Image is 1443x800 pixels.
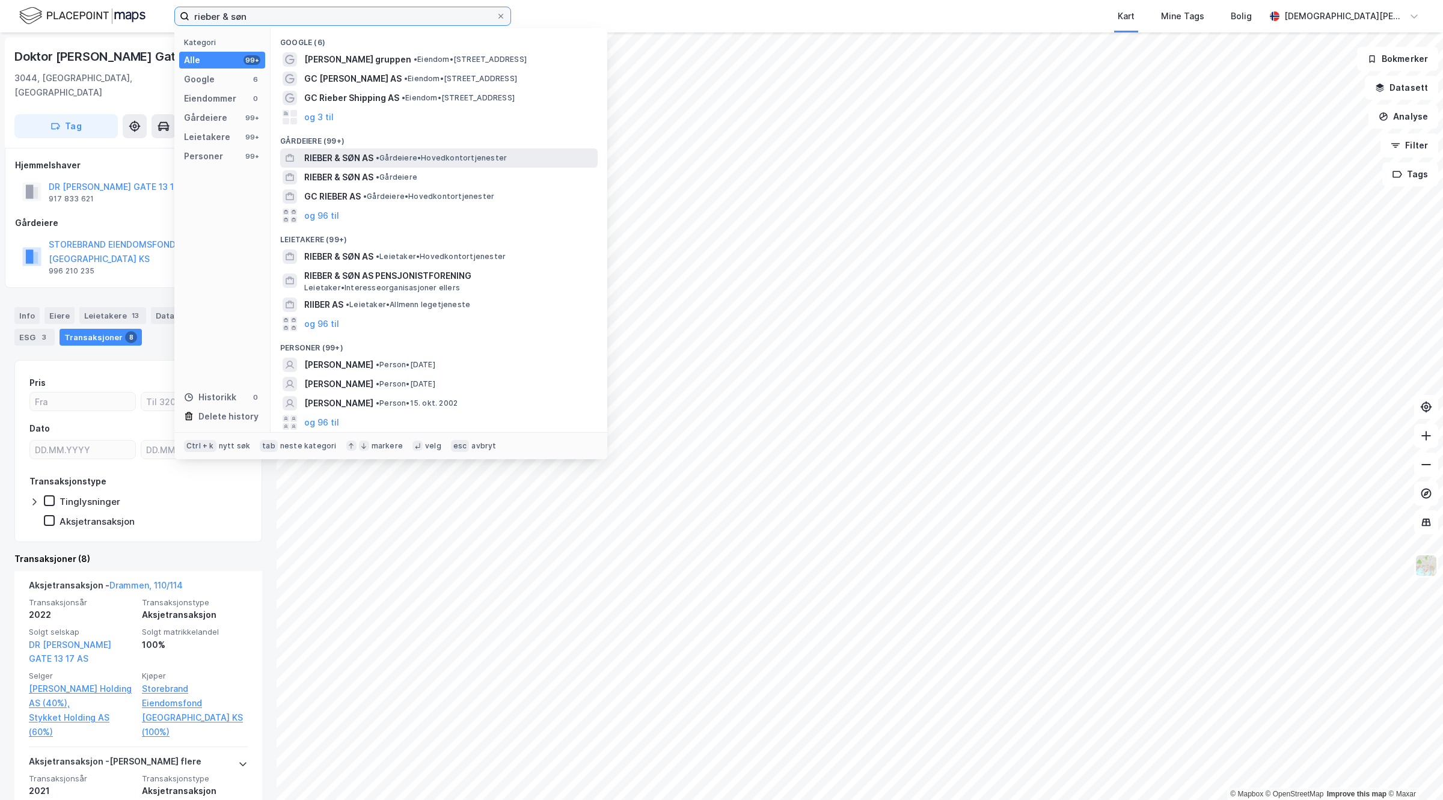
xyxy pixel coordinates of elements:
[1230,790,1263,798] a: Mapbox
[1383,742,1443,800] iframe: Chat Widget
[304,317,339,331] button: og 96 til
[471,441,496,451] div: avbryt
[304,151,373,165] span: RIEBER & SØN AS
[1415,554,1438,577] img: Z
[29,710,135,739] a: Stykket Holding AS (60%)
[14,47,201,66] div: Doktor [PERSON_NAME] Gate 13
[29,376,46,390] div: Pris
[14,307,40,324] div: Info
[142,682,248,739] a: Storebrand Eiendomsfond [GEOGRAPHIC_DATA] KS (100%)
[15,158,262,173] div: Hjemmelshaver
[49,266,94,276] div: 996 210 235
[304,209,339,223] button: og 96 til
[29,754,201,774] div: Aksjetransaksjon - [PERSON_NAME] flere
[1118,9,1135,23] div: Kart
[304,110,334,124] button: og 3 til
[376,379,435,389] span: Person • [DATE]
[376,398,458,408] span: Person • 15. okt. 2002
[260,440,278,452] div: tab
[184,72,215,87] div: Google
[304,170,373,185] span: RIEBER & SØN AS
[402,93,405,102] span: •
[414,55,417,64] span: •
[346,300,349,309] span: •
[304,72,402,86] span: GC [PERSON_NAME] AS
[244,113,260,123] div: 99+
[14,71,195,100] div: 3044, [GEOGRAPHIC_DATA], [GEOGRAPHIC_DATA]
[151,307,210,324] div: Datasett
[14,329,55,346] div: ESG
[198,409,259,424] div: Delete history
[184,149,223,163] div: Personer
[29,682,135,710] a: [PERSON_NAME] Holding AS (40%),
[304,52,411,67] span: [PERSON_NAME] gruppen
[219,441,251,451] div: nytt søk
[251,75,260,84] div: 6
[304,298,343,312] span: RIIBER AS
[251,94,260,103] div: 0
[1380,133,1438,157] button: Filter
[271,28,607,50] div: Google (6)
[79,307,146,324] div: Leietakere
[244,132,260,142] div: 99+
[29,597,135,608] span: Transaksjonsår
[14,114,118,138] button: Tag
[29,640,111,664] a: DR [PERSON_NAME] GATE 13 17 AS
[304,269,593,283] span: RIEBER & SØN AS PENSJONISTFORENING
[184,53,200,67] div: Alle
[376,173,379,182] span: •
[60,496,120,507] div: Tinglysninger
[44,307,75,324] div: Eiere
[376,153,379,162] span: •
[376,398,379,408] span: •
[142,597,248,608] span: Transaksjonstype
[184,440,216,452] div: Ctrl + k
[304,358,373,372] span: [PERSON_NAME]
[29,627,135,637] span: Solgt selskap
[251,392,260,402] div: 0
[60,516,135,527] div: Aksjetransaksjon
[29,474,106,489] div: Transaksjonstype
[142,638,248,652] div: 100%
[1327,790,1386,798] a: Improve this map
[271,334,607,355] div: Personer (99+)
[142,608,248,622] div: Aksjetransaksjon
[1357,47,1438,71] button: Bokmerker
[1368,105,1438,129] button: Analyse
[425,441,441,451] div: velg
[304,189,361,204] span: GC RIEBER AS
[49,194,94,204] div: 917 833 621
[38,331,50,343] div: 3
[451,440,470,452] div: esc
[125,331,137,343] div: 8
[141,441,247,459] input: DD.MM.YYYY
[376,360,379,369] span: •
[142,627,248,637] span: Solgt matrikkelandel
[141,392,247,411] input: Til 3200000
[271,127,607,148] div: Gårdeiere (99+)
[304,283,460,293] span: Leietaker • Interesseorganisasjoner ellers
[372,441,403,451] div: markere
[15,216,262,230] div: Gårdeiere
[304,415,339,430] button: og 96 til
[142,774,248,784] span: Transaksjonstype
[402,93,515,103] span: Eiendom • [STREET_ADDRESS]
[414,55,527,64] span: Eiendom • [STREET_ADDRESS]
[19,5,146,26] img: logo.f888ab2527a4732fd821a326f86c7f29.svg
[244,151,260,161] div: 99+
[142,671,248,681] span: Kjøper
[304,249,373,264] span: RIEBER & SØN AS
[184,390,236,405] div: Historikk
[1231,9,1252,23] div: Bolig
[304,91,399,105] span: GC Rieber Shipping AS
[29,671,135,681] span: Selger
[376,173,417,182] span: Gårdeiere
[1365,76,1438,100] button: Datasett
[363,192,367,201] span: •
[376,379,379,388] span: •
[109,580,183,590] a: Drammen, 110/114
[376,252,506,261] span: Leietaker • Hovedkontortjenester
[29,608,135,622] div: 2022
[29,774,135,784] span: Transaksjonsår
[184,38,265,47] div: Kategori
